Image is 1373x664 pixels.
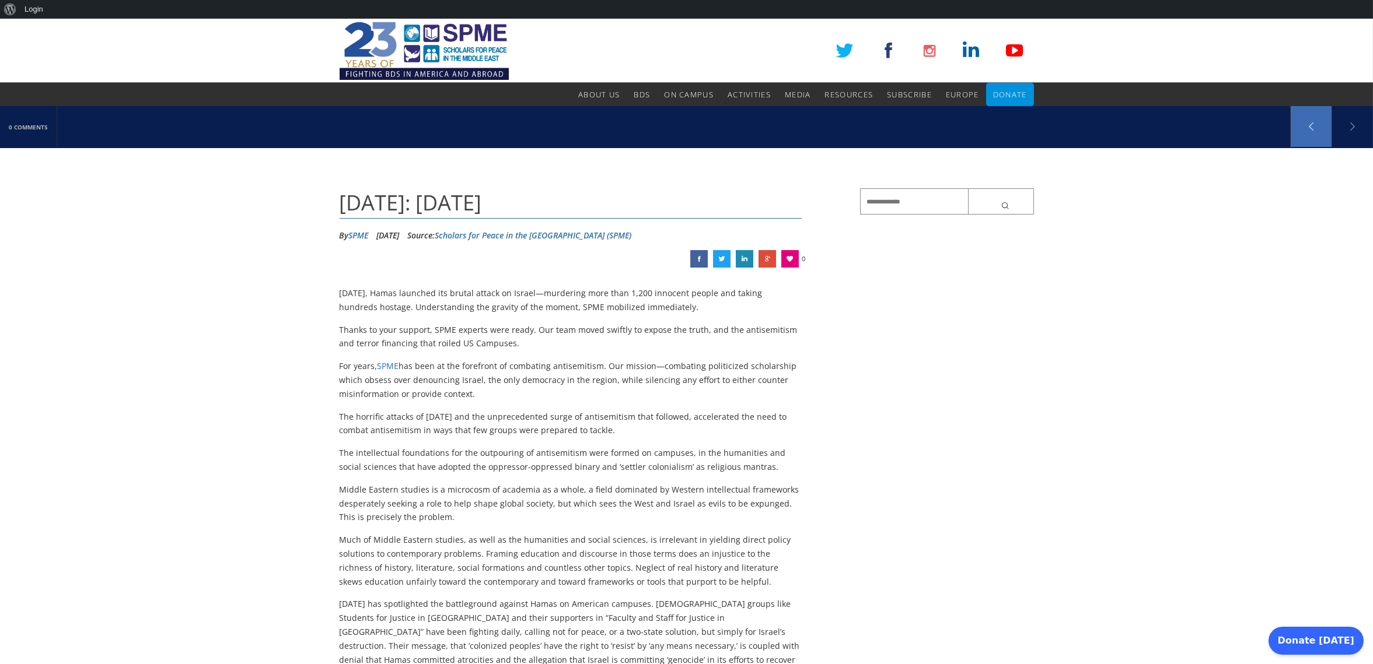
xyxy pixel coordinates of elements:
[946,83,979,106] a: Europe
[825,83,873,106] a: Resources
[340,446,802,474] p: The intellectual foundations for the outpouring of antisemitism were formed on campuses, in the h...
[887,89,932,100] span: Subscribe
[340,227,369,244] li: By
[378,360,399,371] a: SPME
[340,483,802,524] p: Middle Eastern studies is a microcosm of academia as a whole, a field dominated by Western intell...
[993,83,1027,106] a: Donate
[736,250,753,268] a: October 7: Two Years Later
[887,83,932,106] a: Subscribe
[825,89,873,100] span: Resources
[634,89,650,100] span: BDS
[340,410,802,438] p: The horrific attacks of [DATE] and the unprecedented surge of antisemitism that followed, acceler...
[664,89,714,100] span: On Campus
[349,230,369,241] a: SPME
[664,83,714,106] a: On Campus
[340,19,509,83] img: SPME
[690,250,708,268] a: October 7: Two Years Later
[946,89,979,100] span: Europe
[408,227,632,244] div: Source:
[785,83,811,106] a: Media
[993,89,1027,100] span: Donate
[785,89,811,100] span: Media
[435,230,632,241] a: Scholars for Peace in the [GEOGRAPHIC_DATA] (SPME)
[802,250,805,268] span: 0
[634,83,650,106] a: BDS
[759,250,776,268] a: October 7: Two Years Later
[713,250,731,268] a: October 7: Two Years Later
[340,286,802,314] p: [DATE], Hamas launched its brutal attack on Israel—murdering more than 1,200 innocent people and ...
[578,83,620,106] a: About Us
[377,227,400,244] li: [DATE]
[728,83,771,106] a: Activities
[340,323,802,351] p: Thanks to your support, SPME experts were ready. Our team moved swiftly to expose the truth, and ...
[340,533,802,588] p: Much of Middle Eastern studies, as well as the humanities and social sciences, is irrelevant in y...
[340,359,802,400] p: For years, has been at the forefront of combating antisemitism. Our mission—combating politicized...
[578,89,620,100] span: About Us
[340,188,482,217] span: [DATE]: [DATE]
[728,89,771,100] span: Activities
